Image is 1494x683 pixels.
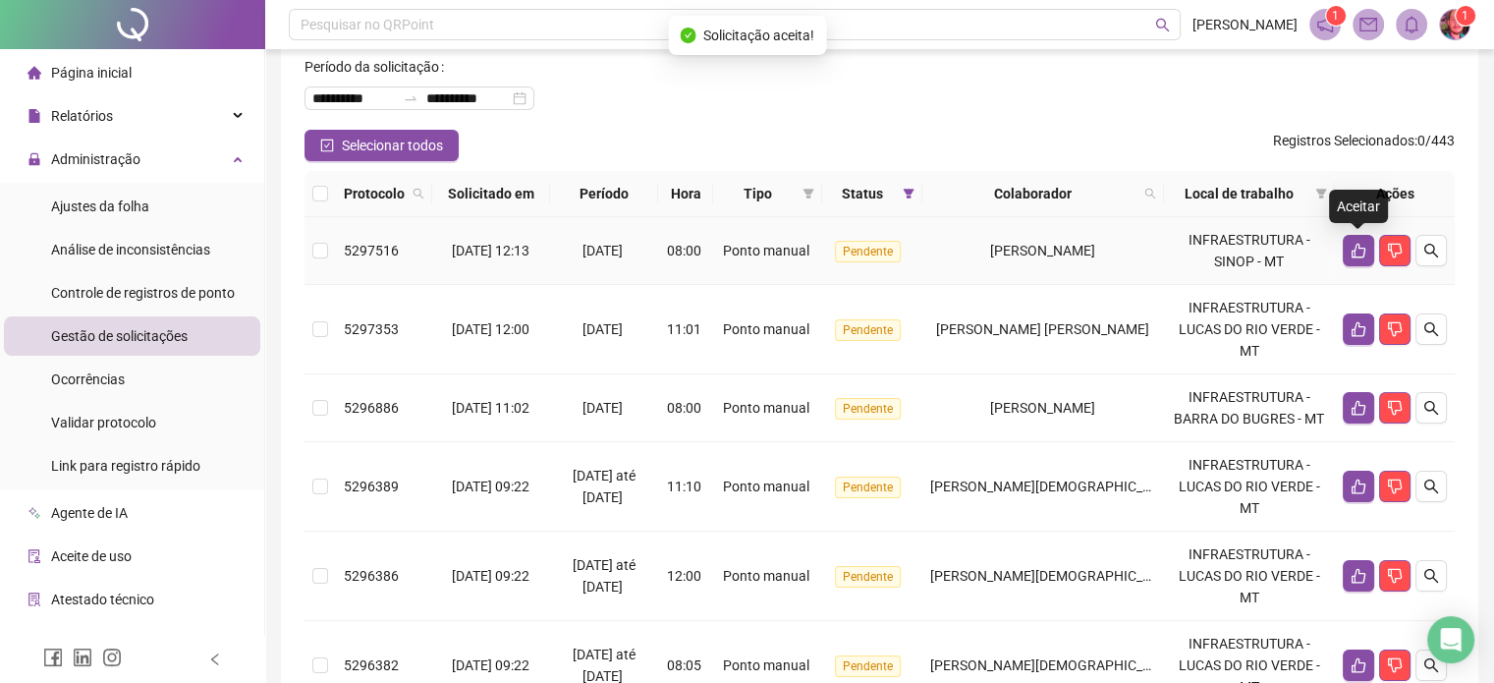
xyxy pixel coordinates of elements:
span: search [1423,479,1439,494]
span: instagram [102,648,122,667]
span: like [1351,400,1366,416]
span: Selecionar todos [342,135,443,156]
span: to [403,90,418,106]
span: search [1423,400,1439,416]
span: 5296886 [344,400,399,416]
span: search [1155,18,1170,32]
span: Atestado técnico [51,592,154,607]
span: [DATE] 09:22 [452,657,529,673]
span: swap-right [403,90,418,106]
span: [PERSON_NAME][DEMOGRAPHIC_DATA] [930,657,1179,673]
td: INFRAESTRUTURA - LUCAS DO RIO VERDE - MT [1164,532,1335,621]
th: Solicitado em [432,171,550,217]
span: Agente de IA [51,505,128,521]
span: dislike [1387,243,1403,258]
span: 11:10 [667,479,701,494]
span: Pendente [835,477,901,498]
span: [PERSON_NAME][DEMOGRAPHIC_DATA] [930,568,1179,584]
span: 1 [1462,9,1468,23]
span: dislike [1387,321,1403,337]
span: Gerar QRCode [51,635,138,651]
span: Pendente [835,319,901,341]
span: [DATE] até [DATE] [573,468,636,505]
div: Ações [1343,183,1447,204]
span: Análise de inconsistências [51,242,210,257]
span: 1 [1332,9,1339,23]
span: audit [28,549,41,563]
span: Administração [51,151,140,167]
span: home [28,66,41,80]
span: dislike [1387,568,1403,584]
span: Validar protocolo [51,415,156,430]
span: Protocolo [344,183,405,204]
span: check-square [320,139,334,152]
span: [DATE] 12:13 [452,243,529,258]
span: [DATE] 09:22 [452,568,529,584]
span: 5296389 [344,479,399,494]
span: search [409,179,428,208]
span: 5296386 [344,568,399,584]
td: INFRAESTRUTURA - BARRA DO BUGRES - MT [1164,374,1335,442]
span: mail [1359,16,1377,33]
span: like [1351,568,1366,584]
span: like [1351,657,1366,673]
span: [DATE] 12:00 [452,321,529,337]
span: search [1423,243,1439,258]
span: [PERSON_NAME] [1192,14,1298,35]
span: facebook [43,648,63,667]
span: dislike [1387,400,1403,416]
span: Controle de registros de ponto [51,285,235,301]
span: notification [1316,16,1334,33]
span: check-circle [680,28,695,43]
span: 08:05 [667,657,701,673]
span: Ponto manual [723,321,809,337]
span: search [1423,568,1439,584]
span: [PERSON_NAME][DEMOGRAPHIC_DATA] [930,479,1179,494]
span: Ocorrências [51,371,125,387]
span: Ajustes da folha [51,199,149,214]
button: Selecionar todos [304,130,459,161]
th: Período [550,171,659,217]
span: search [1140,179,1160,208]
span: linkedin [73,648,92,667]
span: 5296382 [344,657,399,673]
span: [DATE] 09:22 [452,479,529,494]
span: file [28,109,41,123]
span: Aceite de uso [51,548,132,564]
td: INFRAESTRUTURA - LUCAS DO RIO VERDE - MT [1164,442,1335,532]
span: 08:00 [667,243,701,258]
span: dislike [1387,479,1403,494]
span: dislike [1387,657,1403,673]
span: search [1423,321,1439,337]
span: Ponto manual [723,568,809,584]
span: Pendente [835,655,901,677]
td: INFRAESTRUTURA - LUCAS DO RIO VERDE - MT [1164,285,1335,374]
span: Colaborador [930,183,1136,204]
span: [PERSON_NAME] [PERSON_NAME] [936,321,1149,337]
span: Ponto manual [723,400,809,416]
span: 12:00 [667,568,701,584]
span: Pendente [835,241,901,262]
span: left [208,653,222,666]
th: Hora [658,171,713,217]
div: Aceitar [1329,190,1388,223]
span: Pendente [835,398,901,420]
span: search [1144,188,1156,199]
label: Período da solicitação [304,51,452,83]
span: filter [899,179,918,208]
span: like [1351,479,1366,494]
span: Link para registro rápido [51,458,200,474]
span: 11:01 [667,321,701,337]
span: Relatórios [51,108,113,124]
span: search [413,188,424,199]
span: Gestão de solicitações [51,328,188,344]
span: Ponto manual [723,479,809,494]
span: Solicitação aceita! [703,25,814,46]
span: Página inicial [51,65,132,81]
td: INFRAESTRUTURA - SINOP - MT [1164,217,1335,285]
span: : 0 / 443 [1273,130,1455,161]
span: filter [903,188,914,199]
span: [DATE] [582,400,623,416]
span: Ponto manual [723,657,809,673]
span: like [1351,321,1366,337]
